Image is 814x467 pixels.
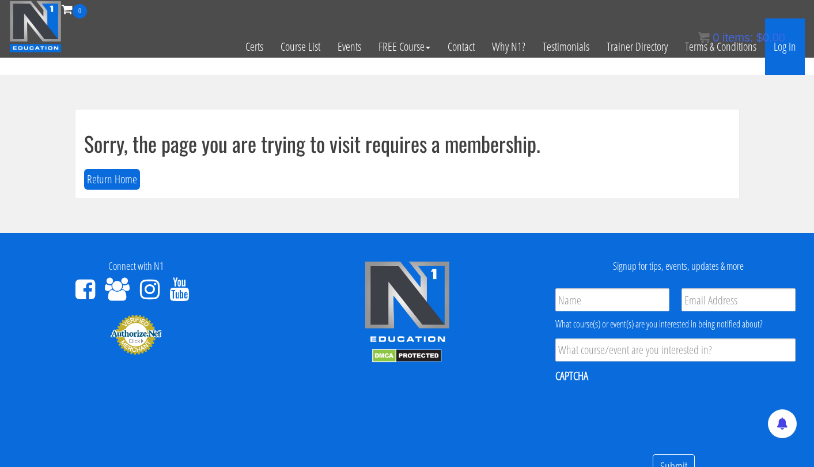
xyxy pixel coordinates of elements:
a: Why N1? [483,18,534,75]
h4: Signup for tips, events, updates & more [551,261,805,272]
a: Certs [237,18,272,75]
a: FREE Course [370,18,439,75]
input: Name [555,288,669,311]
img: n1-edu-logo [364,261,450,346]
h4: Connect with N1 [9,261,263,272]
a: Terms & Conditions [676,18,765,75]
a: Log In [765,18,805,75]
img: Authorize.Net Merchant - Click to Verify [110,314,162,355]
bdi: 0.00 [756,31,785,44]
a: 0 [62,1,87,17]
a: Trainer Directory [598,18,676,75]
iframe: reCAPTCHA [555,391,730,436]
a: 0 items: $0.00 [698,31,785,44]
img: n1-education [9,1,62,52]
input: Email Address [682,288,796,311]
h1: Sorry, the page you are trying to visit requires a membership. [84,132,730,155]
input: What course/event are you interested in? [555,338,796,361]
span: 0 [73,4,87,18]
img: icon11.png [698,32,710,43]
button: Return Home [84,169,140,190]
a: Contact [439,18,483,75]
a: Testimonials [534,18,598,75]
label: CAPTCHA [555,368,588,383]
span: items: [722,31,753,44]
a: Course List [272,18,329,75]
span: $ [756,31,763,44]
img: DMCA.com Protection Status [372,349,442,363]
span: 0 [713,31,719,44]
div: What course(s) or event(s) are you interested in being notified about? [555,317,796,331]
a: Events [329,18,370,75]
